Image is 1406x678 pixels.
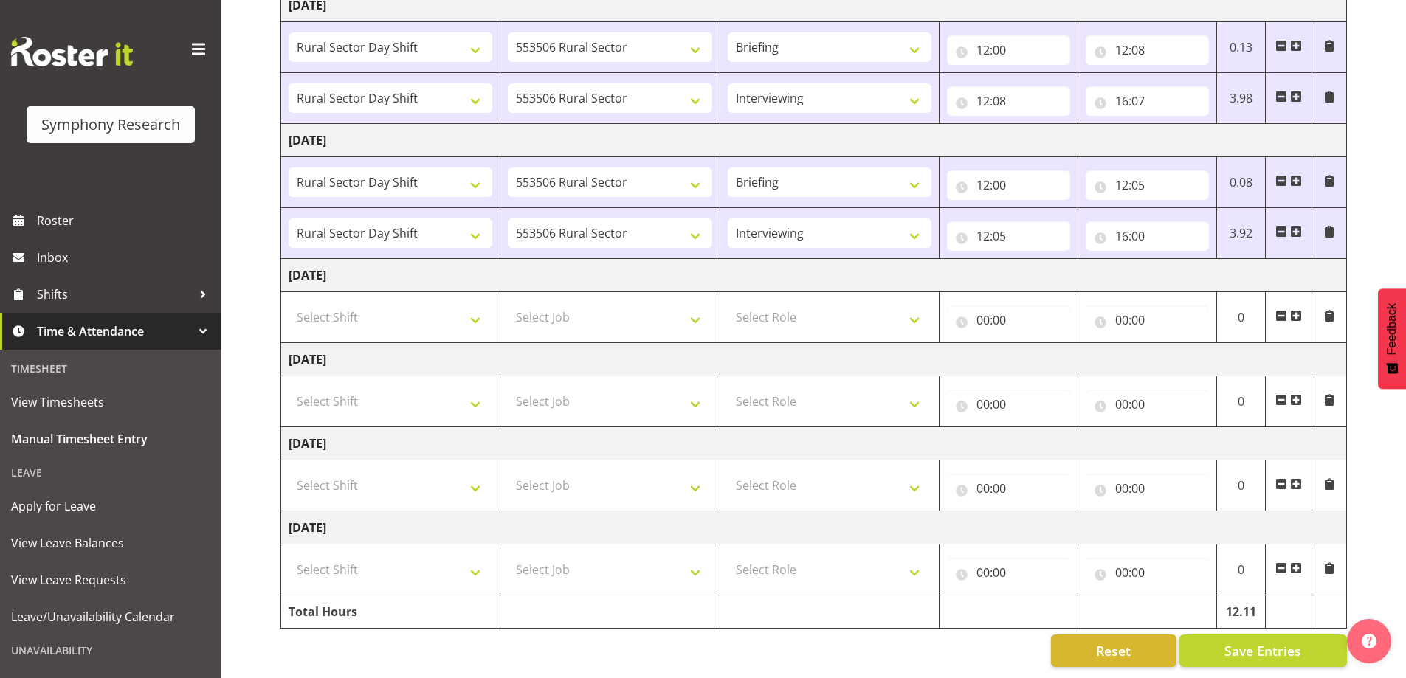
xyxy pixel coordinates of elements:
[947,170,1070,200] input: Click to select...
[281,427,1347,460] td: [DATE]
[11,569,210,591] span: View Leave Requests
[1378,288,1406,389] button: Feedback - Show survey
[281,124,1347,157] td: [DATE]
[4,561,218,598] a: View Leave Requests
[1216,22,1266,73] td: 0.13
[947,390,1070,419] input: Click to select...
[37,320,192,342] span: Time & Attendance
[1096,641,1131,660] span: Reset
[4,384,218,421] a: View Timesheets
[1362,634,1376,648] img: help-xxl-2.png
[1086,86,1209,116] input: Click to select...
[281,343,1347,376] td: [DATE]
[4,421,218,457] a: Manual Timesheet Entry
[37,283,192,305] span: Shifts
[4,525,218,561] a: View Leave Balances
[947,86,1070,116] input: Click to select...
[281,511,1347,544] td: [DATE]
[1216,157,1266,208] td: 0.08
[281,259,1347,292] td: [DATE]
[1216,376,1266,427] td: 0
[1086,170,1209,200] input: Click to select...
[281,595,500,629] td: Total Hours
[11,606,210,628] span: Leave/Unavailability Calendar
[11,37,133,66] img: Rosterit website logo
[1086,558,1209,587] input: Click to select...
[37,246,214,269] span: Inbox
[1086,35,1209,65] input: Click to select...
[1179,634,1347,667] button: Save Entries
[1216,73,1266,124] td: 3.98
[41,114,180,136] div: Symphony Research
[947,221,1070,251] input: Click to select...
[37,210,214,232] span: Roster
[1216,292,1266,343] td: 0
[11,428,210,450] span: Manual Timesheet Entry
[1385,303,1399,355] span: Feedback
[11,391,210,413] span: View Timesheets
[1216,595,1266,629] td: 12.11
[947,558,1070,587] input: Click to select...
[1086,390,1209,419] input: Click to select...
[1216,208,1266,259] td: 3.92
[1224,641,1301,660] span: Save Entries
[1086,305,1209,335] input: Click to select...
[4,488,218,525] a: Apply for Leave
[4,598,218,635] a: Leave/Unavailability Calendar
[4,353,218,384] div: Timesheet
[947,305,1070,335] input: Click to select...
[947,474,1070,503] input: Click to select...
[947,35,1070,65] input: Click to select...
[4,457,218,488] div: Leave
[1086,221,1209,251] input: Click to select...
[1051,634,1176,667] button: Reset
[1086,474,1209,503] input: Click to select...
[1216,544,1266,595] td: 0
[11,532,210,554] span: View Leave Balances
[1216,460,1266,511] td: 0
[11,495,210,517] span: Apply for Leave
[4,635,218,665] div: Unavailability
